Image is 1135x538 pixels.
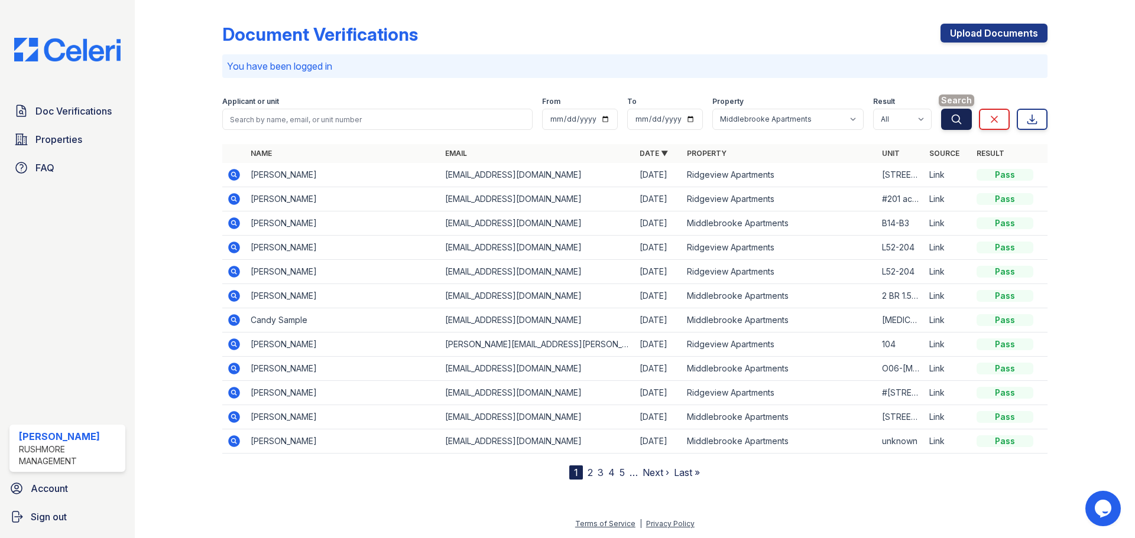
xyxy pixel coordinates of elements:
td: [PERSON_NAME] [246,381,440,405]
div: Pass [977,193,1033,205]
td: [EMAIL_ADDRESS][DOMAIN_NAME] [440,211,635,236]
td: [EMAIL_ADDRESS][DOMAIN_NAME] [440,260,635,284]
a: Upload Documents [941,24,1048,43]
div: | [640,519,642,528]
a: Last » [674,467,700,478]
td: Link [925,405,972,429]
td: Candy Sample [246,308,440,332]
td: Ridgeview Apartments [682,332,877,357]
span: Sign out [31,510,67,524]
a: 5 [620,467,625,478]
td: [STREET_ADDRESS][PERSON_NAME] [877,405,925,429]
td: Link [925,187,972,211]
td: [DATE] [635,381,682,405]
td: [DATE] [635,211,682,236]
a: Doc Verifications [9,99,125,123]
td: #201 acct 394078 [877,187,925,211]
td: [PERSON_NAME][EMAIL_ADDRESS][PERSON_NAME][DOMAIN_NAME] [440,332,635,357]
td: [DATE] [635,260,682,284]
img: CE_Logo_Blue-a8612792a0a2168367f1c8372b55b34899dd931a85d93a1a3d3e32e68fde9ad4.png [5,38,130,61]
td: Middlebrooke Apartments [682,405,877,429]
td: [EMAIL_ADDRESS][DOMAIN_NAME] [440,163,635,187]
td: Middlebrooke Apartments [682,357,877,381]
label: From [542,97,560,106]
a: Account [5,477,130,500]
td: Link [925,332,972,357]
div: Rushmore Management [19,444,121,467]
span: FAQ [35,161,54,175]
div: Pass [977,266,1033,278]
a: Properties [9,128,125,151]
a: Sign out [5,505,130,529]
iframe: chat widget [1085,491,1123,526]
td: #[STREET_ADDRESS] [877,381,925,405]
button: Search [941,109,972,130]
div: Pass [977,242,1033,253]
div: Pass [977,411,1033,423]
td: Middlebrooke Apartments [682,308,877,332]
span: Properties [35,132,82,146]
span: Account [31,481,68,495]
td: [DATE] [635,236,682,260]
div: 1 [569,465,583,480]
td: [DATE] [635,405,682,429]
td: [PERSON_NAME] [246,211,440,236]
div: Document Verifications [222,24,418,45]
td: 2 BR 1.5 BATH [877,284,925,308]
td: Link [925,260,972,284]
a: Privacy Policy [646,519,695,528]
a: Email [445,149,467,158]
td: [PERSON_NAME] [246,405,440,429]
span: … [630,465,638,480]
div: Pass [977,314,1033,326]
td: [PERSON_NAME] [246,260,440,284]
td: unknown [877,429,925,454]
td: [DATE] [635,284,682,308]
td: Link [925,357,972,381]
td: [DATE] [635,429,682,454]
td: Link [925,429,972,454]
a: Result [977,149,1004,158]
td: 104 [877,332,925,357]
td: L52-204 [877,260,925,284]
div: Pass [977,363,1033,374]
label: To [627,97,637,106]
a: Next › [643,467,669,478]
a: 4 [608,467,615,478]
div: Pass [977,435,1033,447]
div: Pass [977,217,1033,229]
td: [EMAIL_ADDRESS][DOMAIN_NAME] [440,236,635,260]
td: [DATE] [635,332,682,357]
label: Property [712,97,744,106]
a: Name [251,149,272,158]
label: Applicant or unit [222,97,279,106]
td: [EMAIL_ADDRESS][DOMAIN_NAME] [440,405,635,429]
td: [DATE] [635,163,682,187]
td: Link [925,163,972,187]
td: [PERSON_NAME] [246,187,440,211]
span: Search [939,94,974,106]
td: Link [925,284,972,308]
td: [PERSON_NAME] [246,429,440,454]
div: [PERSON_NAME] [19,429,121,444]
td: [EMAIL_ADDRESS][DOMAIN_NAME] [440,357,635,381]
td: [PERSON_NAME] [246,236,440,260]
td: [PERSON_NAME] [246,332,440,357]
a: Unit [882,149,900,158]
td: [DATE] [635,357,682,381]
td: Ridgeview Apartments [682,163,877,187]
td: [PERSON_NAME] [246,163,440,187]
td: [EMAIL_ADDRESS][DOMAIN_NAME] [440,308,635,332]
div: Pass [977,169,1033,181]
a: Terms of Service [575,519,635,528]
td: Middlebrooke Apartments [682,211,877,236]
td: Ridgeview Apartments [682,381,877,405]
td: [EMAIL_ADDRESS][DOMAIN_NAME] [440,429,635,454]
span: Doc Verifications [35,104,112,118]
a: Property [687,149,727,158]
a: Source [929,149,959,158]
td: [PERSON_NAME] [246,357,440,381]
td: [MEDICAL_DATA] [877,308,925,332]
td: B14-B3 [877,211,925,236]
